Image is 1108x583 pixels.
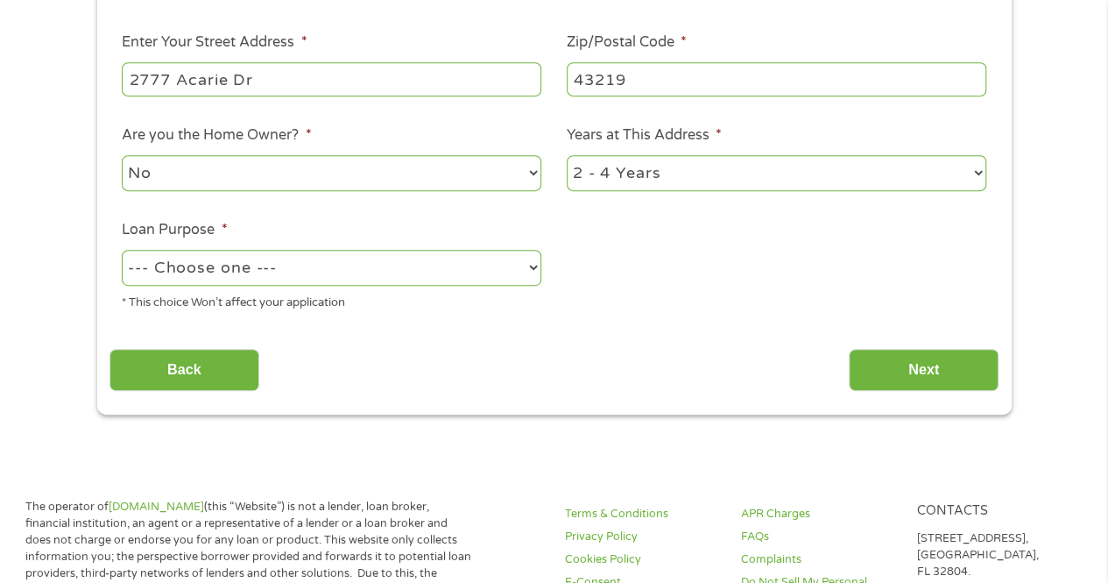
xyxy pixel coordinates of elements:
[567,33,687,52] label: Zip/Postal Code
[741,506,896,523] a: APR Charges
[741,529,896,545] a: FAQs
[917,503,1072,520] h4: Contacts
[565,551,720,568] a: Cookies Policy
[109,349,259,392] input: Back
[849,349,999,392] input: Next
[122,221,227,239] label: Loan Purpose
[917,530,1072,580] p: [STREET_ADDRESS], [GEOGRAPHIC_DATA], FL 32804.
[567,126,722,145] label: Years at This Address
[122,62,541,96] input: 1 Main Street
[122,288,541,312] div: * This choice Won’t affect your application
[109,500,204,514] a: [DOMAIN_NAME]
[122,126,311,145] label: Are you the Home Owner?
[122,33,307,52] label: Enter Your Street Address
[565,529,720,545] a: Privacy Policy
[741,551,896,568] a: Complaints
[565,506,720,523] a: Terms & Conditions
